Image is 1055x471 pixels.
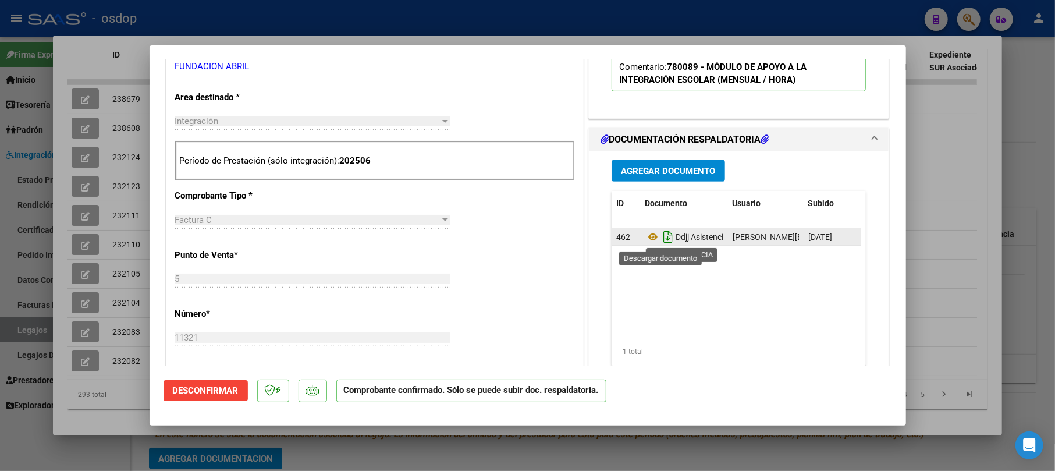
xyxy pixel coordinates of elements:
span: 462 [616,232,630,242]
button: Desconfirmar [164,380,248,401]
button: Agregar Documento [612,160,725,182]
span: Factura C [175,215,212,225]
p: Comprobante confirmado. Sólo se puede subir doc. respaldatoria. [336,380,606,402]
mat-expansion-panel-header: DOCUMENTACIÓN RESPALDATORIA [589,128,889,151]
span: [DATE] [808,232,832,242]
span: Documento [645,199,688,208]
span: Desconfirmar [173,385,239,396]
datatable-header-cell: Subido [804,191,862,216]
span: Agregar Documento [621,166,716,176]
span: [PERSON_NAME][EMAIL_ADDRESS][DOMAIN_NAME] - [PERSON_NAME] [733,232,992,242]
h1: DOCUMENTACIÓN RESPALDATORIA [601,133,769,147]
div: DOCUMENTACIÓN RESPALDATORIA [589,151,889,393]
span: Subido [808,199,834,208]
p: Punto de Venta [175,249,295,262]
strong: 202506 [340,155,371,166]
datatable-header-cell: ID [612,191,641,216]
p: Comprobante Tipo * [175,189,295,203]
div: 1 total [612,337,866,366]
div: Open Intercom Messenger [1015,431,1043,459]
span: ID [616,199,624,208]
span: Usuario [733,199,761,208]
p: FUNDACION ABRIL [175,60,574,73]
strong: 780089 - MÓDULO DE APOYO A LA INTEGRACIÓN ESCOLAR (MENSUAL / HORA) [619,62,807,85]
span: Ddjj Asistencia [645,232,728,242]
p: Area destinado * [175,91,295,104]
p: Número [175,307,295,321]
datatable-header-cell: Documento [641,191,728,216]
span: Comentario: [619,62,807,85]
p: Período de Prestación (sólo integración): [180,154,570,168]
datatable-header-cell: Usuario [728,191,804,216]
i: Descargar documento [660,228,676,246]
span: Integración [175,116,219,126]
